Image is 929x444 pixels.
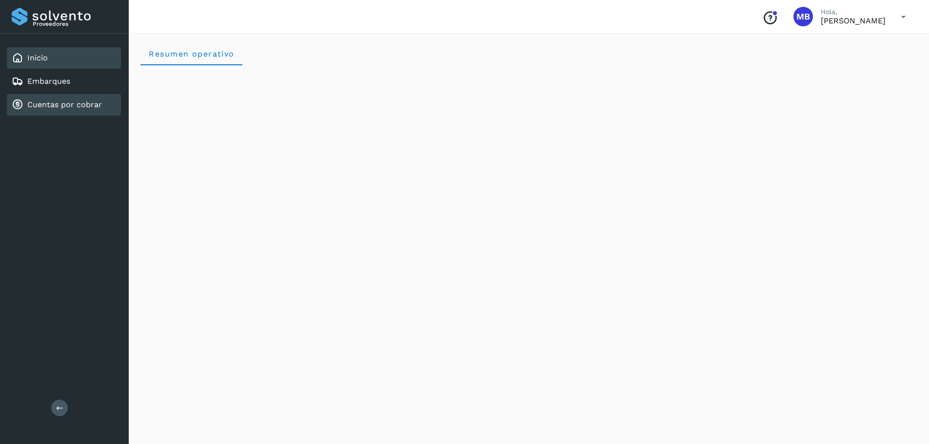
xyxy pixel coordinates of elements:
div: Inicio [7,47,121,69]
div: Cuentas por cobrar [7,94,121,116]
a: Embarques [27,77,70,86]
p: Hola, [821,8,886,16]
p: MOISES BONILLA FLORES [821,16,886,25]
p: Proveedores [33,20,117,27]
a: Inicio [27,53,48,62]
span: Resumen operativo [148,49,235,58]
a: Cuentas por cobrar [27,100,102,109]
div: Embarques [7,71,121,92]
